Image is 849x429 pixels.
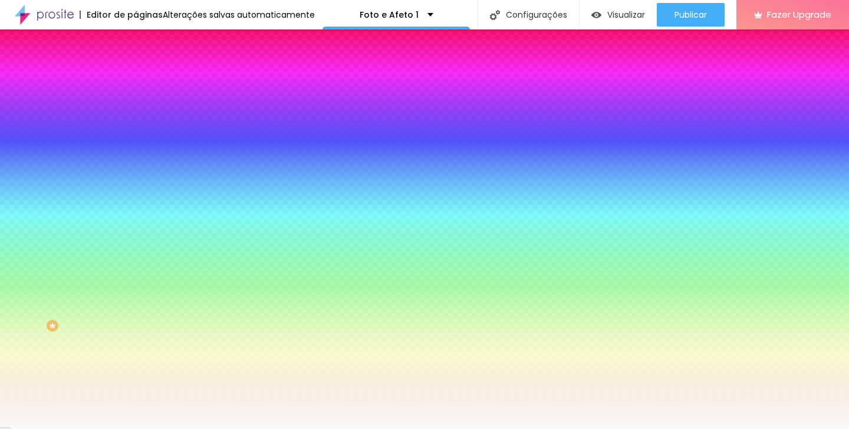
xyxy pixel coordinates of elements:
img: view-1.svg [591,10,601,20]
span: Visualizar [607,10,645,19]
button: Visualizar [580,3,657,27]
p: Foto e Afeto 1 [360,11,419,19]
span: Fazer Upgrade [767,9,831,19]
div: Alterações salvas automaticamente [163,11,315,19]
span: Publicar [674,10,707,19]
img: Icone [490,10,500,20]
div: Editor de páginas [80,11,163,19]
button: Publicar [657,3,725,27]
